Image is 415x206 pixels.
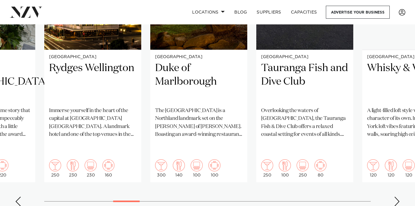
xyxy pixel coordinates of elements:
[261,159,273,171] img: cocktail.png
[49,55,136,59] small: [GEOGRAPHIC_DATA]
[403,159,415,171] img: theatre.png
[314,159,326,177] div: 80
[367,159,379,171] img: cocktail.png
[252,6,286,19] a: SUPPLIERS
[49,159,61,177] div: 250
[208,159,220,177] div: 100
[102,159,114,171] img: meeting.png
[261,159,273,177] div: 250
[85,159,97,171] img: theatre.png
[261,61,348,102] h2: Tauranga Fish and Dive Club
[155,61,242,102] h2: Duke of Marlborough
[403,159,415,177] div: 120
[49,61,136,102] h2: Rydges Wellington
[49,159,61,171] img: cocktail.png
[173,159,185,177] div: 140
[297,159,309,171] img: theatre.png
[85,159,97,177] div: 230
[173,159,185,171] img: dining.png
[261,55,348,59] small: [GEOGRAPHIC_DATA]
[155,159,167,177] div: 300
[286,6,322,19] a: Capacities
[155,107,242,139] p: The [GEOGRAPHIC_DATA] is a Northland landmark set on the [PERSON_NAME] of [PERSON_NAME]. Boasting...
[297,159,309,177] div: 250
[155,159,167,171] img: cocktail.png
[385,159,397,171] img: dining.png
[208,159,220,171] img: meeting.png
[67,159,79,171] img: dining.png
[326,6,390,19] a: Advertise your business
[367,159,379,177] div: 120
[67,159,79,177] div: 230
[279,159,291,177] div: 100
[187,6,229,19] a: Locations
[155,55,242,59] small: [GEOGRAPHIC_DATA]
[10,7,42,17] img: nzv-logo.png
[314,159,326,171] img: meeting.png
[385,159,397,177] div: 120
[261,107,348,139] p: Overlooking the waters of [GEOGRAPHIC_DATA], the Tauranga Fish & Dive Club offers a relaxed coast...
[191,159,203,171] img: theatre.png
[279,159,291,171] img: dining.png
[191,159,203,177] div: 100
[102,159,114,177] div: 160
[229,6,252,19] a: BLOG
[49,107,136,139] p: Immerse yourself in the heart of the capital at [GEOGRAPHIC_DATA] [GEOGRAPHIC_DATA]. A landmark h...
